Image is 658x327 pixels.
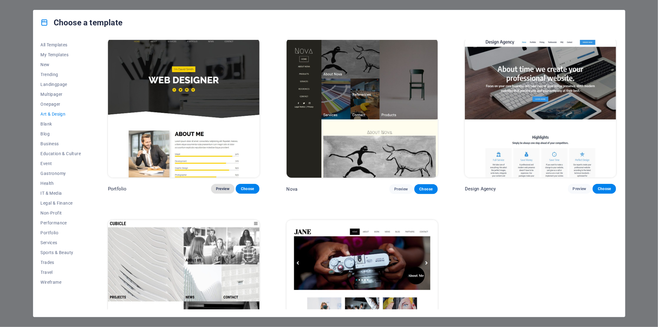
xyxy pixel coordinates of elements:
button: Choose [593,184,616,194]
span: Health [41,181,81,186]
span: All Templates [41,42,81,47]
span: Wireframe [41,280,81,285]
button: Portfolio [41,228,81,238]
span: Travel [41,270,81,275]
button: Trending [41,70,81,79]
button: Choose [236,184,259,194]
button: Non-Profit [41,208,81,218]
button: Travel [41,267,81,277]
span: My Templates [41,52,81,57]
button: Performance [41,218,81,228]
span: Trades [41,260,81,265]
button: Wireframe [41,277,81,287]
span: Choose [419,187,433,192]
h4: Choose a template [41,18,122,28]
img: Design Agency [465,38,616,178]
button: Preview [568,184,591,194]
button: Health [41,178,81,188]
button: Preview [389,184,413,194]
span: Sports & Beauty [41,250,81,255]
span: Preview [573,186,586,191]
p: Design Agency [465,186,496,192]
img: Portfolio [108,38,259,178]
p: Portfolio [108,186,126,192]
span: Multipager [41,92,81,97]
button: Education & Culture [41,149,81,159]
span: Onepager [41,102,81,107]
button: Blog [41,129,81,139]
span: Event [41,161,81,166]
span: Preview [394,187,408,192]
span: Gastronomy [41,171,81,176]
span: New [41,62,81,67]
img: Nova [287,38,438,178]
span: Landingpage [41,82,81,87]
button: Preview [211,184,234,194]
button: Legal & Finance [41,198,81,208]
button: Blank [41,119,81,129]
span: Choose [598,186,611,191]
span: Business [41,141,81,146]
p: Nova [287,186,298,192]
button: Trades [41,257,81,267]
span: Performance [41,220,81,225]
span: IT & Media [41,191,81,196]
span: Art & Design [41,112,81,117]
button: Sports & Beauty [41,248,81,257]
span: Trending [41,72,81,77]
span: Blog [41,131,81,136]
span: Non-Profit [41,210,81,215]
button: Business [41,139,81,149]
button: New [41,60,81,70]
span: Preview [216,186,230,191]
span: Services [41,240,81,245]
button: My Templates [41,50,81,60]
button: Onepager [41,99,81,109]
span: Choose [241,186,254,191]
span: Portfolio [41,230,81,235]
button: Services [41,238,81,248]
button: IT & Media [41,188,81,198]
button: Art & Design [41,109,81,119]
button: Gastronomy [41,168,81,178]
span: Education & Culture [41,151,81,156]
button: Landingpage [41,79,81,89]
button: Choose [414,184,438,194]
button: All Templates [41,40,81,50]
button: Event [41,159,81,168]
button: Multipager [41,89,81,99]
span: Blank [41,121,81,126]
span: Legal & Finance [41,201,81,206]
